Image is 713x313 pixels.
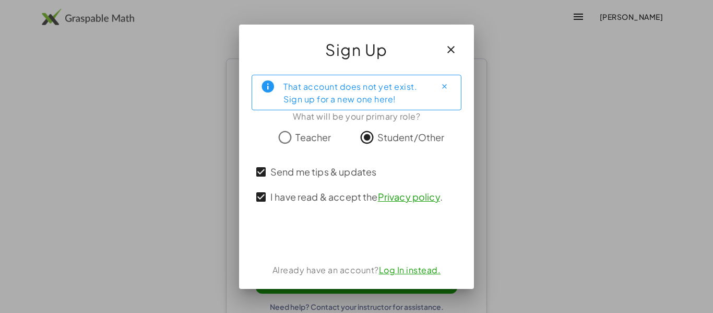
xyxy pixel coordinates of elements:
span: Student/Other [377,130,445,144]
span: I have read & accept the . [270,190,443,204]
span: Send me tips & updates [270,165,376,179]
div: Already have an account? [252,264,461,276]
button: Close [436,78,453,95]
span: Sign Up [325,37,388,62]
iframe: Sign in with Google Button [299,225,414,248]
div: What will be your primary role? [252,110,461,123]
div: That account does not yet exist. Sign up for a new one here! [283,79,427,106]
a: Privacy policy [378,191,440,203]
span: Teacher [295,130,331,144]
a: Log In instead. [379,264,441,275]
